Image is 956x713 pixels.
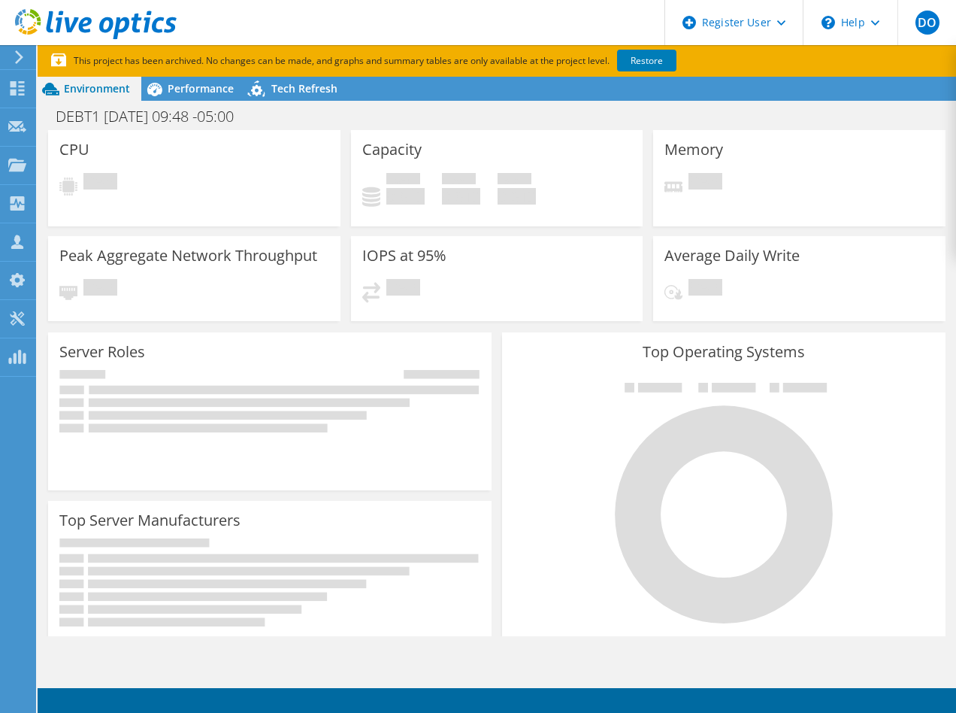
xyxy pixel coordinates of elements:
a: Restore [617,50,676,71]
span: Pending [688,279,722,299]
span: Performance [168,81,234,96]
h4: 0 GiB [498,188,536,205]
span: Pending [386,279,420,299]
span: Used [386,173,420,188]
h3: CPU [59,141,89,158]
span: Pending [688,173,722,193]
span: Total [498,173,531,188]
h3: Peak Aggregate Network Throughput [59,247,317,264]
h1: DEBT1 [DATE] 09:48 -05:00 [49,108,257,125]
svg: \n [821,16,835,29]
h3: Top Server Manufacturers [59,512,241,529]
h3: Average Daily Write [664,247,800,264]
span: Pending [83,279,117,299]
span: Pending [83,173,117,193]
span: Free [442,173,476,188]
h3: Capacity [362,141,422,158]
h4: 0 GiB [386,188,425,205]
h3: IOPS at 95% [362,247,446,264]
h4: 0 GiB [442,188,480,205]
h3: Memory [664,141,723,158]
span: Environment [64,81,130,96]
p: This project has been archived. No changes can be made, and graphs and summary tables are only av... [51,53,788,69]
span: Tech Refresh [271,81,337,96]
span: DO [915,11,939,35]
h3: Server Roles [59,344,145,360]
h3: Top Operating Systems [513,344,934,360]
